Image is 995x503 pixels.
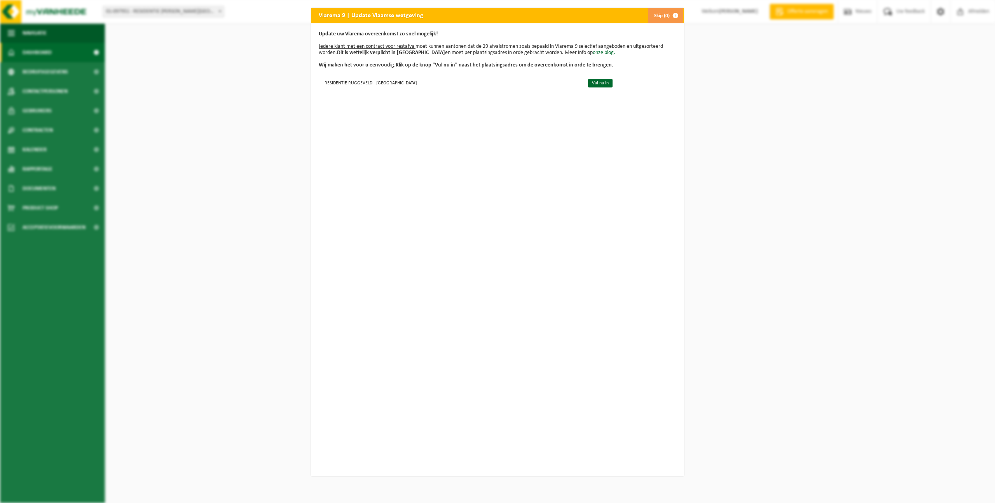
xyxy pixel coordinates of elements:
[319,31,438,37] b: Update uw Vlarema overeenkomst zo snel mogelijk!
[311,8,431,23] h2: Vlarema 9 | Update Vlaamse wetgeving
[337,50,445,56] b: Dit is wettelijk verplicht in [GEOGRAPHIC_DATA]
[648,8,683,23] button: Skip (0)
[319,31,676,68] p: moet kunnen aantonen dat de 29 afvalstromen zoals bepaald in Vlarema 9 selectief aangeboden en ui...
[319,44,415,49] u: Iedere klant met een contract voor restafval
[588,79,613,87] a: Vul nu in
[593,50,615,56] a: onze blog.
[319,62,396,68] u: Wij maken het voor u eenvoudig.
[319,62,613,68] b: Klik op de knop "Vul nu in" naast het plaatsingsadres om de overeenkomst in orde te brengen.
[319,76,581,89] td: RESIDENTIE RUGGEVELD - [GEOGRAPHIC_DATA]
